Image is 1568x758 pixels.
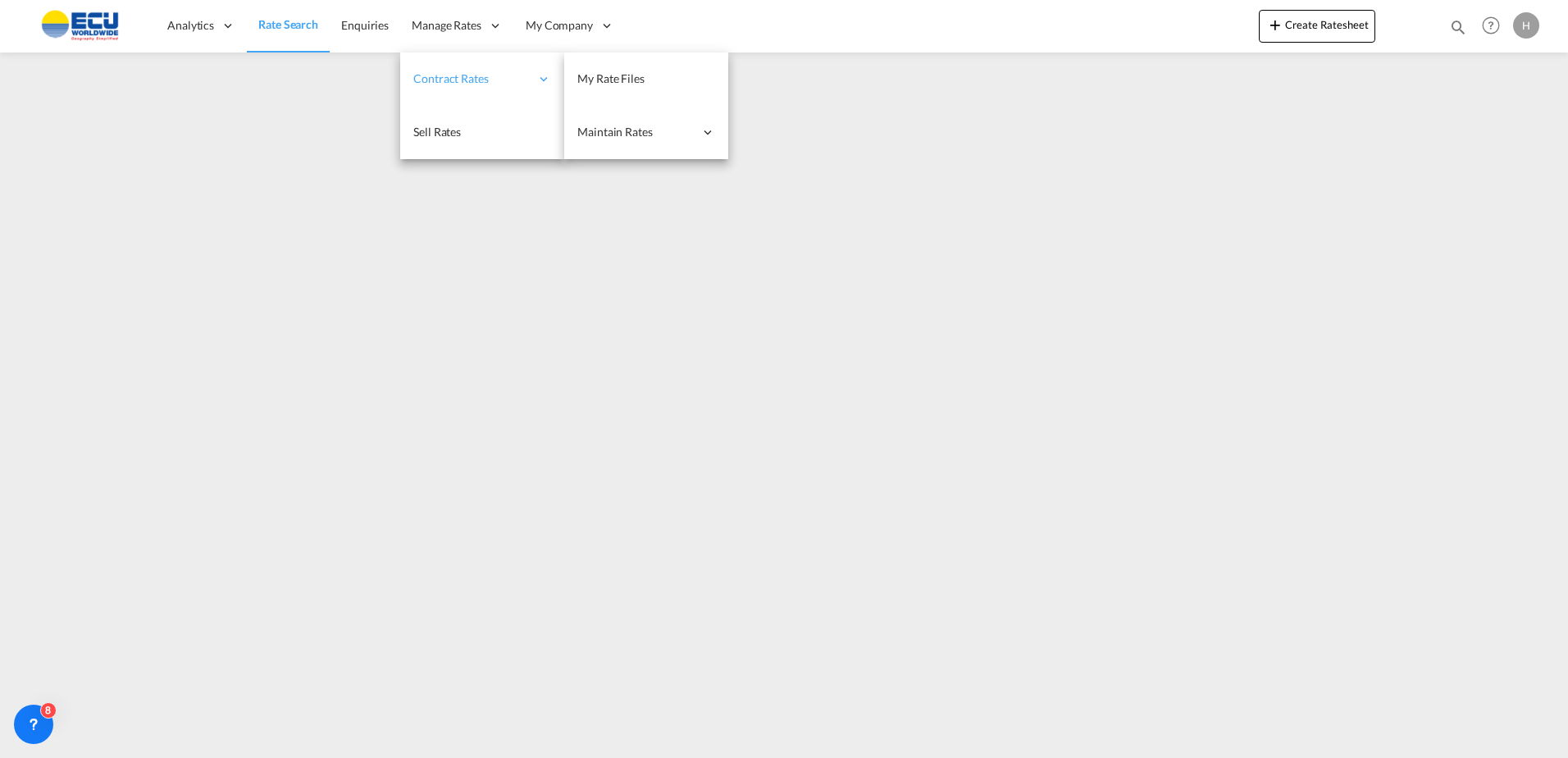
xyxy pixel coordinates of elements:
md-icon: icon-magnify [1449,18,1467,36]
a: My Rate Files [564,53,728,106]
img: 6cccb1402a9411edb762cf9624ab9cda.png [25,7,135,44]
span: Manage Rates [412,17,481,34]
span: Analytics [167,17,214,34]
md-icon: icon-plus 400-fg [1265,15,1285,34]
div: Contract Rates [400,53,564,106]
span: My Company [526,17,593,34]
div: icon-magnify [1449,18,1467,43]
span: Maintain Rates [577,124,694,140]
span: Sell Rates [413,125,461,139]
span: My Rate Files [577,71,645,85]
span: Contract Rates [413,71,530,87]
span: Rate Search [258,17,318,31]
span: Enquiries [341,18,389,32]
div: Maintain Rates [564,106,728,159]
a: Sell Rates [400,106,564,159]
button: icon-plus 400-fgCreate Ratesheet [1259,10,1375,43]
div: H [1513,12,1539,39]
div: Help [1477,11,1513,41]
span: Help [1477,11,1505,39]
